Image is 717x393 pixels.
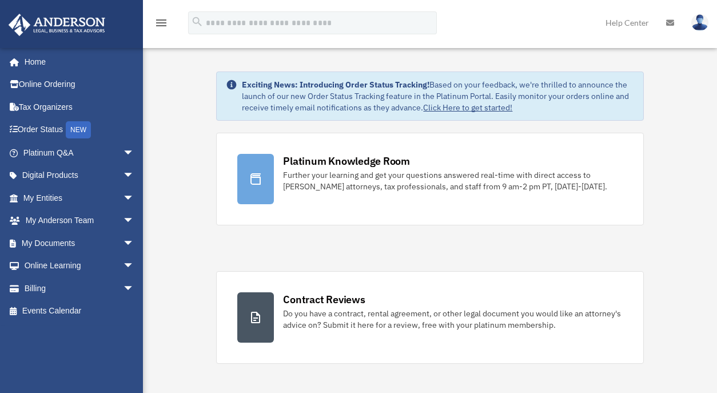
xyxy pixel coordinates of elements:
[191,15,204,28] i: search
[8,50,146,73] a: Home
[8,277,152,300] a: Billingarrow_drop_down
[123,255,146,278] span: arrow_drop_down
[8,186,152,209] a: My Entitiesarrow_drop_down
[242,80,429,90] strong: Exciting News: Introducing Order Status Tracking!
[283,308,622,331] div: Do you have a contract, rental agreement, or other legal document you would like an attorney's ad...
[123,141,146,165] span: arrow_drop_down
[216,271,643,364] a: Contract Reviews Do you have a contract, rental agreement, or other legal document you would like...
[283,169,622,192] div: Further your learning and get your questions answered real-time with direct access to [PERSON_NAM...
[423,102,512,113] a: Click Here to get started!
[123,209,146,233] span: arrow_drop_down
[123,277,146,300] span: arrow_drop_down
[5,14,109,36] img: Anderson Advisors Platinum Portal
[8,209,152,232] a: My Anderson Teamarrow_drop_down
[8,164,152,187] a: Digital Productsarrow_drop_down
[66,121,91,138] div: NEW
[8,118,152,142] a: Order StatusNEW
[154,16,168,30] i: menu
[8,255,152,277] a: Online Learningarrow_drop_down
[123,186,146,210] span: arrow_drop_down
[8,300,152,323] a: Events Calendar
[8,141,152,164] a: Platinum Q&Aarrow_drop_down
[283,292,365,307] div: Contract Reviews
[8,73,152,96] a: Online Ordering
[8,232,152,255] a: My Documentsarrow_drop_down
[8,96,152,118] a: Tax Organizers
[154,20,168,30] a: menu
[283,154,410,168] div: Platinum Knowledge Room
[691,14,708,31] img: User Pic
[123,164,146,188] span: arrow_drop_down
[216,133,643,225] a: Platinum Knowledge Room Further your learning and get your questions answered real-time with dire...
[242,79,634,113] div: Based on your feedback, we're thrilled to announce the launch of our new Order Status Tracking fe...
[123,232,146,255] span: arrow_drop_down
